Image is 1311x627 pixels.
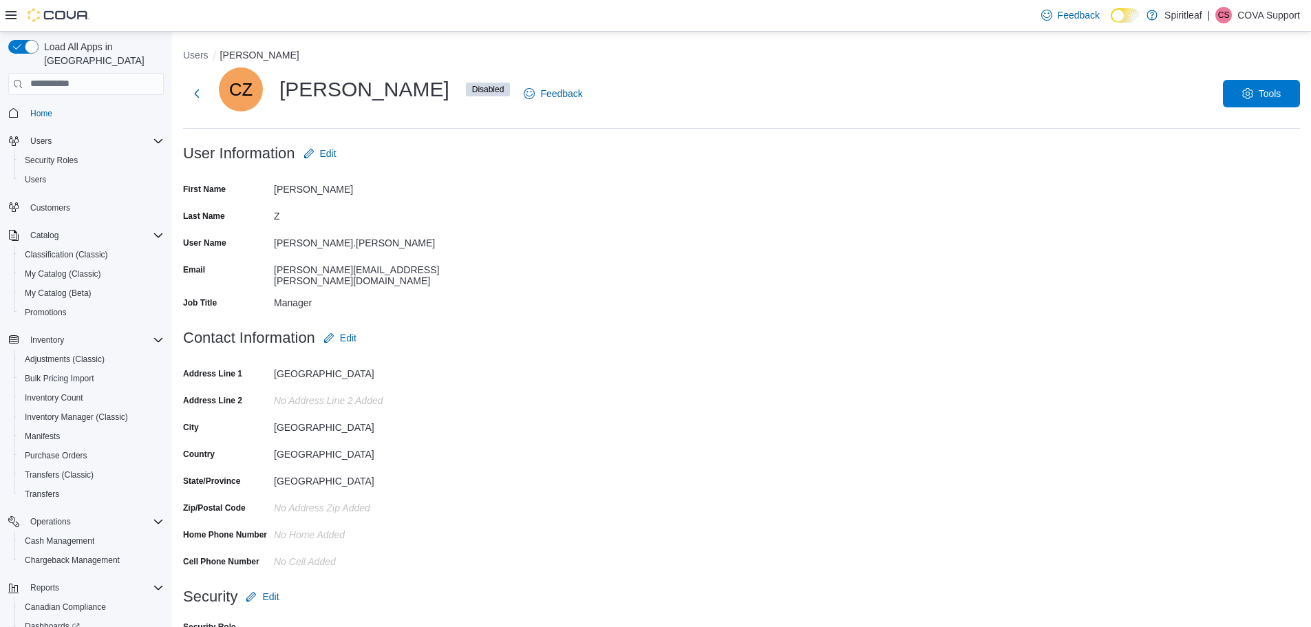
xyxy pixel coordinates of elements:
span: Inventory [25,332,164,348]
button: Operations [3,512,169,531]
span: Inventory Manager (Classic) [25,412,128,423]
a: Bulk Pricing Import [19,370,100,387]
button: My Catalog (Classic) [14,264,169,284]
span: Cash Management [19,533,164,549]
span: Adjustments (Classic) [25,354,105,365]
a: Chargeback Management [19,552,125,568]
span: Inventory Count [25,392,83,403]
div: No Address Zip added [274,497,458,513]
button: Next [183,80,211,107]
a: Inventory Count [19,390,89,406]
span: Canadian Compliance [25,602,106,613]
a: Inventory Manager (Classic) [19,409,134,425]
span: Classification (Classic) [25,249,108,260]
label: Country [183,449,215,460]
span: Manifests [25,431,60,442]
div: Z [274,205,458,222]
button: Cash Management [14,531,169,551]
span: Inventory Count [19,390,164,406]
span: Customers [30,202,70,213]
div: [PERSON_NAME].[PERSON_NAME] [274,232,458,248]
span: Home [25,105,164,122]
div: [GEOGRAPHIC_DATA] [274,470,458,487]
span: Reports [30,582,59,593]
button: Transfers [14,485,169,504]
span: Feedback [540,87,582,100]
button: Catalog [3,226,169,245]
div: No Cell added [274,551,458,567]
button: Inventory [25,332,70,348]
input: Dark Mode [1111,8,1140,23]
div: [PERSON_NAME][EMAIL_ADDRESS][PERSON_NAME][DOMAIN_NAME] [274,259,458,286]
nav: An example of EuiBreadcrumbs [183,48,1300,65]
span: Catalog [25,227,164,244]
button: Edit [318,324,362,352]
span: Disabled [466,83,511,96]
span: Users [25,133,164,149]
span: Canadian Compliance [19,599,164,615]
span: Chargeback Management [25,555,120,566]
div: Manager [274,292,458,308]
a: My Catalog (Beta) [19,285,97,301]
label: Zip/Postal Code [183,502,246,513]
h3: Security [183,588,237,605]
img: Cova [28,8,89,22]
span: Home [30,108,52,119]
span: Operations [30,516,71,527]
a: Manifests [19,428,65,445]
button: Purchase Orders [14,446,169,465]
span: Bulk Pricing Import [25,373,94,384]
button: [PERSON_NAME] [220,50,299,61]
span: Customers [25,199,164,216]
span: Feedback [1058,8,1100,22]
span: Promotions [19,304,164,321]
label: Email [183,264,205,275]
button: Reports [3,578,169,597]
button: Users [14,170,169,189]
span: Edit [262,590,279,604]
label: Home Phone Number [183,529,267,540]
p: | [1208,7,1211,23]
h3: Contact Information [183,330,315,346]
span: Users [25,174,46,185]
span: My Catalog (Classic) [25,268,101,279]
label: Address Line 1 [183,368,242,379]
div: [GEOGRAPHIC_DATA] [274,416,458,433]
a: Feedback [1036,1,1105,29]
span: Catalog [30,230,58,241]
span: Transfers [19,486,164,502]
label: Address Line 2 [183,395,242,406]
label: Job Title [183,297,217,308]
span: Purchase Orders [25,450,87,461]
button: Catalog [25,227,64,244]
a: Transfers (Classic) [19,467,99,483]
a: Feedback [518,80,588,107]
button: Tools [1223,80,1300,107]
a: Transfers [19,486,65,502]
div: [PERSON_NAME] [219,67,510,111]
div: [GEOGRAPHIC_DATA] [274,363,458,379]
a: Purchase Orders [19,447,93,464]
label: First Name [183,184,226,195]
span: CZ [229,67,253,111]
h3: User Information [183,145,295,162]
label: User Name [183,237,226,248]
a: Canadian Compliance [19,599,111,615]
button: Edit [298,140,342,167]
button: Home [3,103,169,123]
span: Security Roles [25,155,78,166]
div: No Home added [274,524,458,540]
a: Classification (Classic) [19,246,114,263]
span: Edit [340,331,356,345]
a: Cash Management [19,533,100,549]
span: Transfers (Classic) [19,467,164,483]
label: Last Name [183,211,225,222]
button: Operations [25,513,76,530]
span: Transfers [25,489,59,500]
button: Edit [240,583,284,610]
span: Inventory Manager (Classic) [19,409,164,425]
span: Tools [1259,87,1281,100]
button: Promotions [14,303,169,322]
span: Purchase Orders [19,447,164,464]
